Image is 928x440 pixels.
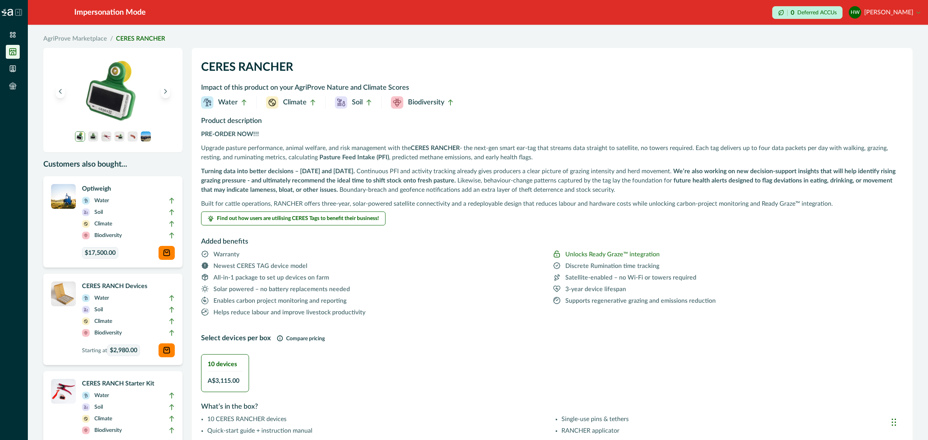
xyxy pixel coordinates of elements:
[110,34,113,43] span: /
[561,426,903,435] li: RANCHER applicator
[791,10,794,16] p: 0
[43,34,107,43] a: AgriProve Marketplace
[82,281,175,291] p: CERES RANCH Devices
[201,131,259,137] strong: PRE-ORDER NOW!!!
[217,216,379,221] span: Find out how users are utilising CERES Tags to benefit their business!
[94,294,109,302] p: Water
[94,391,109,400] p: Water
[74,7,146,18] div: Impersonation Mode
[56,84,65,98] button: Previous image
[201,177,892,193] strong: future health alerts designed to flag deviations in eating, drinking, or movement that may indica...
[213,261,307,271] p: Newest CERES TAG device model
[213,296,346,305] p: Enables carbon project monitoring and reporting
[94,329,122,337] p: Biodiversity
[201,168,355,174] strong: Turning data into better decisions – [DATE] and [DATE].
[797,10,837,15] p: Deferred ACCUs
[43,34,913,43] nav: breadcrumb
[565,285,626,294] p: 3-year device lifespan
[565,273,696,282] p: Satellite-enabled – no Wi-Fi or towers required
[82,184,175,193] p: Optiweigh
[208,376,239,385] span: A$ 3,115.00
[208,361,242,368] h2: 10 devices
[82,344,140,356] p: Starting at
[201,116,903,130] h2: Product description
[201,334,271,343] h2: Select devices per box
[207,426,549,435] li: Quick-start guide + instruction manual
[561,414,903,424] li: Single-use pins & tethers
[201,199,903,208] p: Built for cattle operations, RANCHER offers three-year, solar-powered satellite connectivity and ...
[849,3,920,22] button: Helen Wyatt[PERSON_NAME]
[565,296,716,305] p: Supports regenerative grazing and emissions reduction
[411,145,460,151] strong: CERES RANCHER
[201,229,903,249] h2: Added benefits
[207,414,549,424] li: 10 CERES RANCHER devices
[277,331,325,346] button: Compare pricing
[94,403,103,411] p: Soil
[94,220,112,228] p: Climate
[51,281,76,306] img: A box of CERES RANCH devices
[141,131,151,142] img: CERES RANCHER devices applied to the ears of cows
[201,398,903,414] h2: What’s in the box?
[51,184,76,209] img: A single CERES RANCH device
[101,131,111,142] img: A CERES RANCHER APPLICATOR
[352,97,363,108] p: Soil
[201,82,903,96] h2: Impact of this product on your AgriProve Nature and Climate Scores
[565,250,660,259] p: Unlocks Ready Graze™ integration
[88,131,98,142] img: A single CERES RANCHER device
[213,285,350,294] p: Solar powered – no battery replacements needed
[94,231,122,240] p: Biodiversity
[565,261,659,271] p: Discrete Rumination time tracking
[201,57,903,82] h1: CERES RANCHER
[201,211,386,225] button: Find out how users are utilising CERES Tags to benefit their business!
[53,57,173,125] img: A single CERES RANCHER device
[218,97,238,108] p: Water
[43,159,183,170] p: Customers also bought...
[128,131,138,142] img: A CERES RANCHER activation tool
[201,167,903,194] p: Continuous PFI and activity tracking already gives producers a clear picture of grazing intensity...
[213,250,239,259] p: Warranty
[201,143,903,162] p: Upgrade pasture performance, animal welfare, and risk management with the - the next-gen smart ea...
[85,248,116,258] span: $17,500.00
[110,346,137,355] span: $2,980.00
[408,97,444,108] p: Biodiversity
[94,305,103,314] p: Soil
[116,36,165,42] a: CERES RANCHER
[892,411,896,434] div: Drag
[94,317,112,326] p: Climate
[2,9,13,16] img: Logo
[94,208,103,217] p: Soil
[114,131,125,142] img: A CERES RANCHER applicator
[213,273,329,282] p: All-in-1 package to set up devices on farm
[75,131,85,142] img: A single CERES RANCHER device
[82,379,175,388] p: CERES RANCH Starter Kit
[94,426,122,435] p: Biodiversity
[283,97,307,108] p: Climate
[213,308,365,317] p: Helps reduce labour and improve livestock productivity
[94,196,109,205] p: Water
[94,414,112,423] p: Climate
[319,154,389,160] strong: Pasture Feed Intake (PFI)
[51,379,76,404] img: A CERES RANCH applicator device
[889,403,928,440] iframe: Chat Widget
[201,168,896,184] strong: We’re also working on new decision-support insights that will help identify rising grazing pressu...
[161,84,170,98] button: Next image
